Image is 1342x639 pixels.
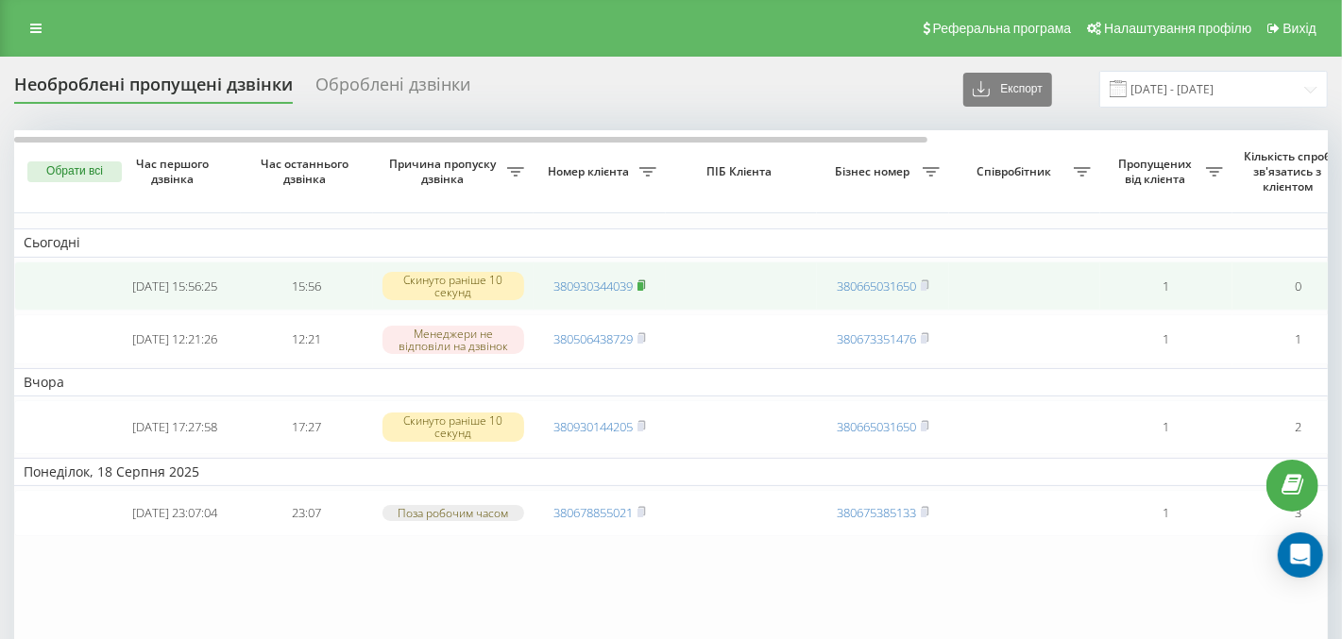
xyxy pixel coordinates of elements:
[963,73,1052,107] button: Експорт
[382,505,524,521] div: Поза робочим часом
[14,75,293,104] div: Необроблені пропущені дзвінки
[682,164,801,179] span: ПІБ Клієнта
[959,164,1074,179] span: Співробітник
[553,277,633,294] a: 380930344039
[241,490,373,536] td: 23:07
[1100,400,1232,453] td: 1
[553,330,633,347] a: 380506438729
[1100,314,1232,364] td: 1
[837,504,916,521] a: 380675385133
[1100,261,1232,311] td: 1
[241,261,373,311] td: 15:56
[382,157,507,186] span: Причина пропуску дзвінка
[933,21,1072,36] span: Реферальна програма
[1100,490,1232,536] td: 1
[1278,532,1323,578] div: Open Intercom Messenger
[109,261,241,311] td: [DATE] 15:56:25
[109,400,241,453] td: [DATE] 17:27:58
[315,75,470,104] div: Оброблені дзвінки
[382,412,524,441] div: Скинуто раніше 10 секунд
[837,277,916,294] a: 380665031650
[1110,157,1206,186] span: Пропущених від клієнта
[1283,21,1317,36] span: Вихід
[543,164,639,179] span: Номер клієнта
[241,400,373,453] td: 17:27
[837,418,916,435] a: 380665031650
[124,157,226,186] span: Час першого дзвінка
[382,326,524,354] div: Менеджери не відповіли на дзвінок
[241,314,373,364] td: 12:21
[1242,149,1338,193] span: Кількість спроб зв'язатись з клієнтом
[109,490,241,536] td: [DATE] 23:07:04
[826,164,923,179] span: Бізнес номер
[553,418,633,435] a: 380930144205
[382,272,524,300] div: Скинуто раніше 10 секунд
[553,504,633,521] a: 380678855021
[27,161,122,182] button: Обрати всі
[109,314,241,364] td: [DATE] 12:21:26
[256,157,358,186] span: Час останнього дзвінка
[1104,21,1251,36] span: Налаштування профілю
[837,330,916,347] a: 380673351476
